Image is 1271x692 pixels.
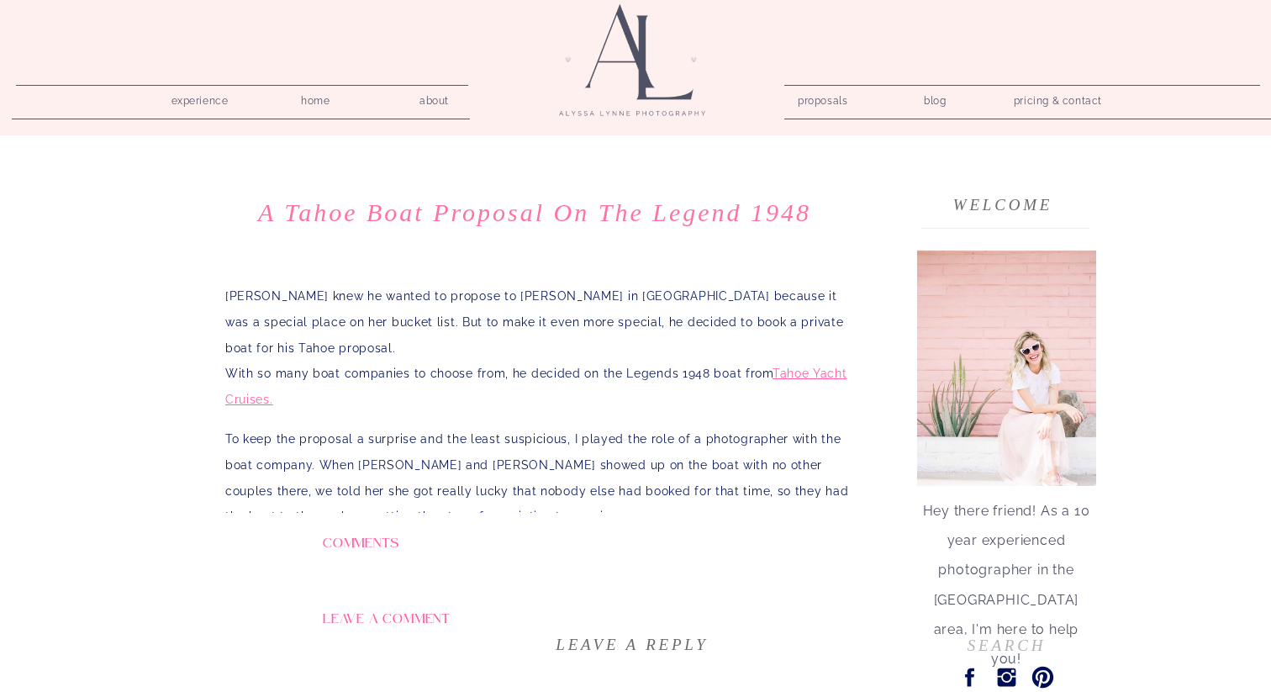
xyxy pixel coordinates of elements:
p: To keep the proposal a surprise and the least suspicious, I played the role of a photographer wit... [225,426,856,530]
h3: welcome [950,191,1056,209]
a: home [292,90,340,106]
p: Hey there friend! As a 10 year experienced photographer in the [GEOGRAPHIC_DATA] area, I'm here t... [917,496,1095,580]
a: blog [911,90,959,106]
h2: Comments [323,529,459,546]
h3: Leave a Reply [323,631,941,659]
input: Search [926,637,1087,654]
h1: A Tahoe Boat Proposal on The Legend 1948 [219,198,850,228]
p: The captain provided exceptional service, navigated the waters, and enriched the journey with fas... [225,543,856,621]
a: about [410,90,458,106]
a: pricing & contact [1007,90,1109,114]
a: experience [160,90,240,106]
a: proposals [798,90,846,106]
p: [PERSON_NAME] knew he wanted to propose to [PERSON_NAME] in [GEOGRAPHIC_DATA] because it was a sp... [225,283,856,413]
h2: Leave a comment [323,605,610,621]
